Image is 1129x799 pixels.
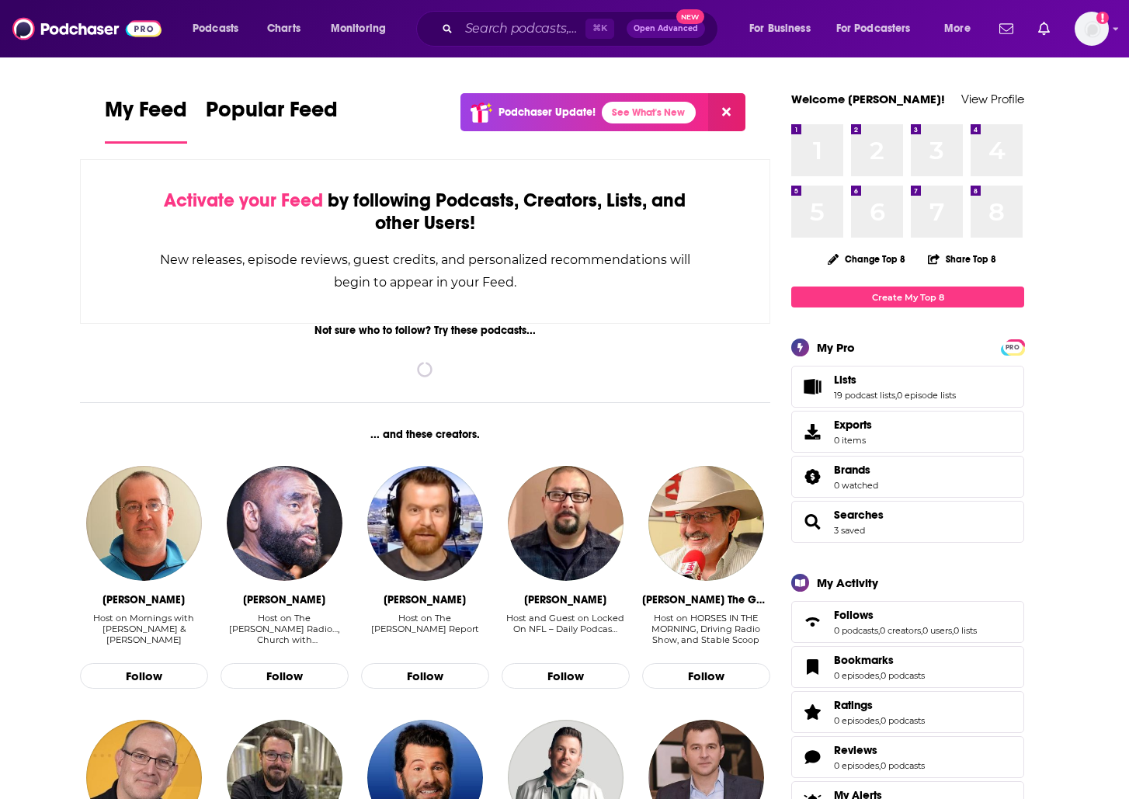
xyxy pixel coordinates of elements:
a: 0 lists [954,625,977,636]
span: Popular Feed [206,96,338,132]
span: ⌘ K [585,19,614,39]
button: open menu [826,16,933,41]
span: , [878,625,880,636]
span: New [676,9,704,24]
span: , [879,670,881,681]
img: Eli Savoie [86,466,201,581]
span: , [952,625,954,636]
span: Bookmarks [834,653,894,667]
a: See What's New [602,102,696,123]
p: Podchaser Update! [498,106,596,119]
span: 0 items [834,435,872,446]
span: Searches [834,508,884,522]
a: Show notifications dropdown [993,16,1020,42]
img: User Profile [1075,12,1109,46]
a: 0 podcasts [881,760,925,771]
a: 0 podcasts [881,670,925,681]
span: For Podcasters [836,18,911,40]
span: , [879,715,881,726]
a: 0 podcasts [834,625,878,636]
div: Not sure who to follow? Try these podcasts... [80,324,770,337]
a: Create My Top 8 [791,287,1024,307]
a: Searches [797,511,828,533]
span: Exports [834,418,872,432]
div: David Harrison [524,593,606,606]
div: Host and Guest on Locked On NFL – Daily Podcas… [502,613,630,646]
button: Share Top 8 [927,244,997,274]
img: Jesse Lee Peterson [227,466,342,581]
a: Bookmarks [797,656,828,678]
a: 0 podcasts [881,715,925,726]
span: Reviews [834,743,877,757]
span: Lists [834,373,856,387]
span: My Feed [105,96,187,132]
a: View Profile [961,92,1024,106]
button: open menu [738,16,830,41]
a: Bookmarks [834,653,925,667]
span: Brands [791,456,1024,498]
span: Follows [834,608,874,622]
a: 0 episodes [834,715,879,726]
a: Brands [834,463,878,477]
button: open menu [320,16,406,41]
div: Eli Savoie [102,593,185,606]
span: , [921,625,922,636]
span: Reviews [791,736,1024,778]
span: Logged in as traviswinkler [1075,12,1109,46]
span: Podcasts [193,18,238,40]
span: Charts [267,18,300,40]
img: Podchaser - Follow, Share and Rate Podcasts [12,14,162,43]
span: Brands [834,463,870,477]
a: James Anton Hake [367,466,482,581]
svg: Add a profile image [1096,12,1109,24]
div: James Anton Hake [384,593,466,606]
span: Exports [797,421,828,443]
a: 0 creators [880,625,921,636]
span: Searches [791,501,1024,543]
button: open menu [933,16,990,41]
a: 0 episode lists [897,390,956,401]
button: Follow [642,663,770,690]
span: Activate your Feed [164,189,323,212]
div: Host and Guest on Locked On NFL – Daily Podcas… [502,613,630,634]
div: Glenn The Geek [642,593,770,606]
button: Open AdvancedNew [627,19,705,38]
button: Follow [80,663,208,690]
a: My Feed [105,96,187,144]
div: Search podcasts, credits, & more... [431,11,733,47]
div: Host on The [PERSON_NAME] Radio…, Church with [PERSON_NAME], JLP Highlights, and The Fallen State TV [221,613,349,645]
a: Lists [797,376,828,398]
span: Ratings [791,691,1024,733]
span: Ratings [834,698,873,712]
div: Host on Mornings with Greg & Eli [80,613,208,646]
span: For Business [749,18,811,40]
div: ... and these creators. [80,428,770,441]
button: Change Top 8 [818,249,915,269]
div: Host on The [PERSON_NAME] Report [361,613,489,634]
span: Bookmarks [791,646,1024,688]
a: PRO [1003,341,1022,353]
a: 0 watched [834,480,878,491]
input: Search podcasts, credits, & more... [459,16,585,41]
div: by following Podcasts, Creators, Lists, and other Users! [158,189,692,234]
a: Lists [834,373,956,387]
a: Brands [797,466,828,488]
button: Follow [361,663,489,690]
div: Host on The Jesse Lee Peterson Radio…, Church with Jesse Lee Peterson, JLP Highlights, and The Fa... [221,613,349,646]
span: PRO [1003,342,1022,353]
span: , [879,760,881,771]
img: Glenn The Geek [648,466,763,581]
span: Monitoring [331,18,386,40]
a: 0 episodes [834,670,879,681]
span: Open Advanced [634,25,698,33]
a: 3 saved [834,525,865,536]
a: 0 users [922,625,952,636]
a: Ratings [797,701,828,723]
a: Ratings [834,698,925,712]
img: David Harrison [508,466,623,581]
a: Reviews [797,746,828,768]
button: Follow [221,663,349,690]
